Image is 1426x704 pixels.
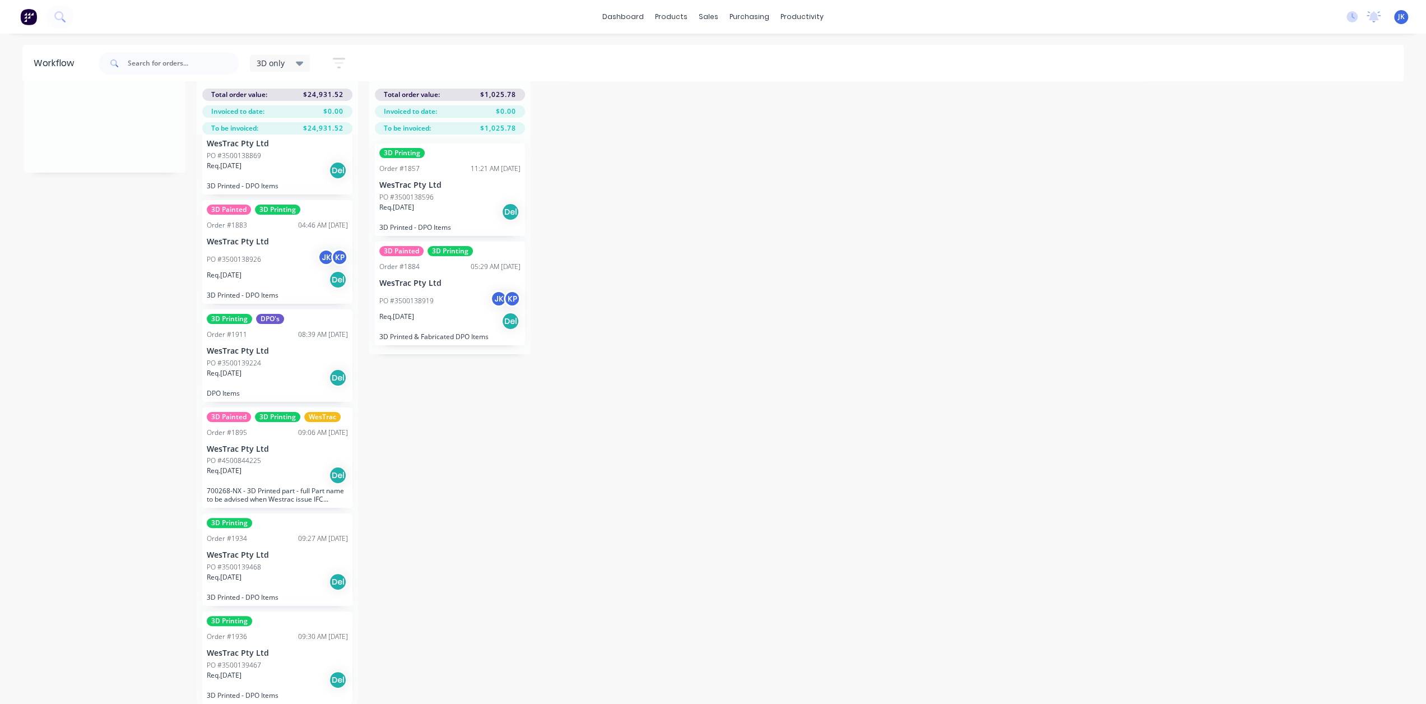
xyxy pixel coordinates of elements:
p: 3D Printed - DPO Items [207,691,348,700]
p: WesTrac Pty Ltd [379,180,521,190]
div: 04:46 AM [DATE] [298,220,348,230]
div: JK [490,290,507,307]
div: Order #1936 [207,632,247,642]
a: dashboard [597,8,649,25]
span: Invoiced to date: [211,106,264,117]
p: Req. [DATE] [207,466,241,476]
div: sales [693,8,724,25]
div: 3D PrintingOrder #185711:21 AM [DATE]WesTrac Pty LtdPO #3500138596Req.[DATE]Del3D Printed - DPO I... [375,143,525,236]
span: $1,025.78 [480,90,516,100]
div: KP [331,249,348,266]
div: 3D Printing [207,616,252,626]
p: 3D Printed - DPO Items [207,593,348,601]
input: Search for orders... [128,52,239,75]
span: $0.00 [496,106,516,117]
div: 3D Printing [428,246,473,256]
p: WesTrac Pty Ltd [207,139,348,149]
p: WesTrac Pty Ltd [207,550,348,560]
div: Order #1857 [379,164,420,174]
div: Order #1911 [207,330,247,340]
p: PO #3500139467 [207,660,261,670]
div: KP [504,290,521,307]
div: Workflow [34,57,80,70]
div: Order #1934 [207,534,247,544]
span: $0.00 [323,106,343,117]
p: PO #3500138926 [207,254,261,265]
p: Req. [DATE] [379,202,414,212]
div: 3D Printing [255,205,300,215]
div: Order #1884 [379,262,420,272]
div: Del [329,369,347,387]
div: purchasing [724,8,775,25]
div: 09:27 AM [DATE] [298,534,348,544]
div: Order #1883 [207,220,247,230]
div: products [649,8,693,25]
div: 3D Painted3D PrintingWesTracOrder #189509:06 AM [DATE]WesTrac Pty LtdPO #4500844225Req.[DATE]Del7... [202,407,352,508]
p: PO #3500138596 [379,192,434,202]
div: Del [329,271,347,289]
p: PO #3500139468 [207,562,261,572]
div: 3D Printing [379,148,425,158]
span: To be invoiced: [211,123,258,133]
div: 3D Printing [255,412,300,422]
div: 3D PrintingDPO'sOrder #191108:39 AM [DATE]WesTrac Pty LtdPO #3500139224Req.[DATE]DelDPO Items [202,309,352,402]
p: 3D Printed & Fabricated DPO Items [379,332,521,341]
span: 3D only [257,57,285,69]
div: 3D Painted [379,246,424,256]
p: 3D Printed - DPO Items [379,223,521,231]
div: 09:06 AM [DATE] [298,428,348,438]
span: Total order value: [211,90,267,100]
div: 05:29 AM [DATE] [471,262,521,272]
div: 3D Painted [207,412,251,422]
p: 700268-NX - 3D Printed part - full Part name to be advised when Westrac issue IFC drawing(s) [207,487,348,503]
span: JK [1398,12,1405,22]
div: Del [501,203,519,221]
span: $24,931.52 [303,90,343,100]
div: Del [329,466,347,484]
div: Del [329,671,347,689]
div: 3D Printing [207,314,252,324]
p: Req. [DATE] [207,368,241,378]
p: WesTrac Pty Ltd [379,279,521,288]
div: 09:30 AM [DATE] [298,632,348,642]
div: WesTrac Pty LtdPO #3500138869Req.[DATE]Del3D Printed - DPO Items [202,102,352,194]
div: Del [329,161,347,179]
p: 3D Printed - DPO Items [207,182,348,190]
p: PO #3500138869 [207,151,261,161]
div: WesTrac [304,412,341,422]
p: WesTrac Pty Ltd [207,346,348,356]
div: JK [318,249,335,266]
div: Del [329,573,347,591]
div: 11:21 AM [DATE] [471,164,521,174]
span: To be invoiced: [384,123,431,133]
p: Req. [DATE] [207,572,241,582]
div: 3D Painted [207,205,251,215]
div: 3D Printing [207,518,252,528]
p: WesTrac Pty Ltd [207,444,348,454]
div: DPO's [256,314,284,324]
p: Req. [DATE] [207,270,241,280]
p: 3D Printed - DPO Items [207,291,348,299]
div: Order #1895 [207,428,247,438]
p: PO #3500138919 [379,296,434,306]
div: productivity [775,8,829,25]
span: $1,025.78 [480,123,516,133]
p: DPO Items [207,389,348,397]
p: Req. [DATE] [207,670,241,680]
p: PO #3500139224 [207,358,261,368]
p: Req. [DATE] [379,312,414,322]
span: $24,931.52 [303,123,343,133]
div: 3D Painted3D PrintingOrder #188405:29 AM [DATE]WesTrac Pty LtdPO #3500138919JKKPReq.[DATE]Del3D P... [375,242,525,345]
span: Invoiced to date: [384,106,437,117]
div: 08:39 AM [DATE] [298,330,348,340]
div: 3D PrintingOrder #193609:30 AM [DATE]WesTrac Pty LtdPO #3500139467Req.[DATE]Del3D Printed - DPO I... [202,612,352,704]
span: Total order value: [384,90,440,100]
p: PO #4500844225 [207,456,261,466]
p: Req. [DATE] [207,161,241,171]
div: 3D Painted3D PrintingOrder #188304:46 AM [DATE]WesTrac Pty LtdPO #3500138926JKKPReq.[DATE]Del3D P... [202,200,352,304]
div: Del [501,312,519,330]
div: 3D PrintingOrder #193409:27 AM [DATE]WesTrac Pty LtdPO #3500139468Req.[DATE]Del3D Printed - DPO I... [202,513,352,606]
p: WesTrac Pty Ltd [207,237,348,247]
img: Factory [20,8,37,25]
p: WesTrac Pty Ltd [207,649,348,658]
